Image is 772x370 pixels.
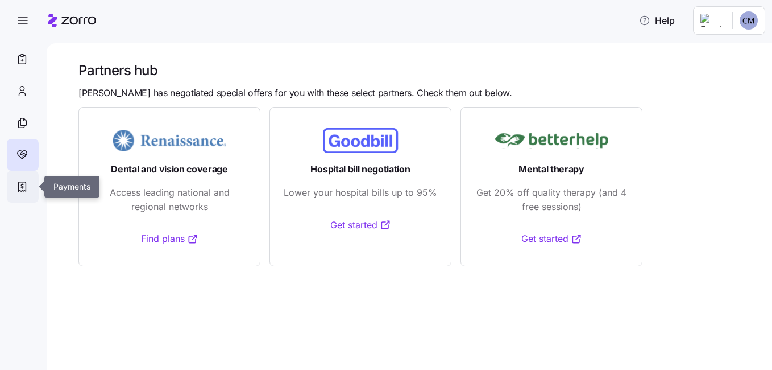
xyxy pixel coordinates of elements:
[740,11,758,30] img: c1461d6376370ef1e3ee002ffc571ab6
[310,162,410,176] span: Hospital bill negotiation
[141,232,198,246] a: Find plans
[284,186,437,200] span: Lower your hospital bills up to 95%
[700,14,723,27] img: Employer logo
[330,218,391,232] a: Get started
[111,162,228,176] span: Dental and vision coverage
[639,14,675,27] span: Help
[78,86,512,100] span: [PERSON_NAME] has negotiated special offers for you with these select partners. Check them out be...
[521,232,582,246] a: Get started
[630,9,684,32] button: Help
[78,61,756,79] h1: Partners hub
[475,186,628,214] span: Get 20% off quality therapy (and 4 free sessions)
[93,186,246,214] span: Access leading national and regional networks
[518,162,584,176] span: Mental therapy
